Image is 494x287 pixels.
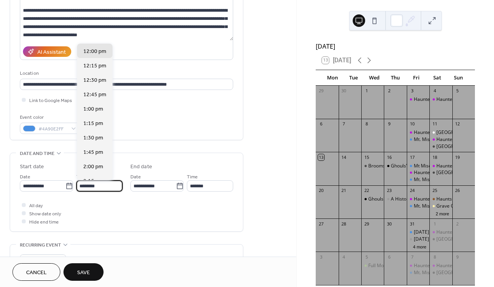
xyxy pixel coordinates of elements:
[409,154,415,160] div: 17
[39,125,67,133] span: #4A90E2FF
[432,121,438,127] div: 11
[187,173,198,181] span: Time
[414,236,481,243] div: [DATE] ~ [GEOGRAPHIC_DATA]
[384,196,406,202] div: A History of Maryland Witches
[76,173,87,181] span: Time
[432,254,438,260] div: 8
[29,210,61,218] span: Show date only
[409,188,415,194] div: 24
[322,70,343,86] div: Mon
[83,76,106,85] span: 12:30 pm
[427,70,448,86] div: Sat
[436,136,481,143] div: Haunted Savage Mill
[12,263,60,281] button: Cancel
[341,188,347,194] div: 21
[37,48,66,56] div: AI Assistant
[429,196,452,202] div: Haunts & Hounds ~ Ghost Walk with Dogs
[410,243,429,250] button: 4 more
[432,88,438,94] div: 4
[407,196,429,202] div: Haunted Savage Mill
[343,70,364,86] div: Tue
[316,42,475,51] div: [DATE]
[26,269,47,277] span: Cancel
[455,154,461,160] div: 19
[429,96,452,103] div: Haunted Savage Mill
[361,262,384,269] div: Full Moon Lore & Dinner
[364,154,369,160] div: 15
[409,88,415,94] div: 3
[386,154,392,160] div: 16
[364,88,369,94] div: 1
[436,163,481,169] div: Haunted Savage Mill
[414,262,459,269] div: Haunted Savage Mill
[130,163,152,171] div: End date
[414,229,480,236] div: [DATE] - Mt Misery Ghost Walk
[341,254,347,260] div: 4
[83,163,103,171] span: 2:00 pm
[407,96,429,103] div: Haunted Savage Mill
[407,269,429,276] div: Mt. Misery Ghost Walk
[429,143,452,150] div: Haunted Main Street
[386,254,392,260] div: 6
[20,173,30,181] span: Date
[83,62,106,70] span: 12:15 pm
[414,269,462,276] div: Mt. Misery Ghost Walk
[20,113,78,121] div: Event color
[364,254,369,260] div: 5
[436,143,483,150] div: [GEOGRAPHIC_DATA]
[429,169,452,176] div: Haunted Main Street
[83,134,103,142] span: 1:30 pm
[83,148,103,157] span: 1:45 pm
[29,218,59,226] span: Hide end time
[429,236,452,243] div: Haunted Main Street
[429,129,452,136] div: Ellicott City Historic Walking Tour
[368,196,484,202] div: Ghouls' Night Out: A Spooky Pub Crawl with Your Girls
[364,221,369,227] div: 29
[29,97,72,105] span: Link to Google Maps
[77,269,90,277] span: Save
[23,46,71,57] button: AI Assistant
[364,188,369,194] div: 22
[63,263,104,281] button: Save
[361,163,384,169] div: Brooms & Brews - History of Maryland Witches Pub Crawl
[406,70,427,86] div: Fri
[385,70,406,86] div: Thu
[455,121,461,127] div: 12
[407,236,429,243] div: Halloween ~ Haunted Main Street
[368,262,421,269] div: Full Moon Lore & Dinner
[432,210,452,217] button: 2 more
[407,176,429,183] div: Mt. Misery Ghost Walk
[20,241,61,249] span: Recurring event
[364,121,369,127] div: 8
[414,129,459,136] div: Haunted Savage Mill
[386,88,392,94] div: 2
[409,121,415,127] div: 10
[407,136,429,143] div: Mt. Misery Ghost Walk
[436,169,483,176] div: [GEOGRAPHIC_DATA]
[455,88,461,94] div: 5
[83,48,106,56] span: 12:00 pm
[429,203,452,210] div: Grave Obsessions: Vampires, Ghosts, and Death Ritual in the Victorian Scene
[429,262,452,269] div: Haunted Savage Mill
[429,269,452,276] div: Haunted Main Street
[436,262,481,269] div: Haunted Savage Mill
[436,236,483,243] div: [GEOGRAPHIC_DATA]
[448,70,469,86] div: Sun
[409,254,415,260] div: 7
[386,188,392,194] div: 23
[414,169,459,176] div: Haunted Savage Mill
[23,256,52,265] span: Do not repeat
[318,254,324,260] div: 3
[341,121,347,127] div: 7
[364,70,385,86] div: Wed
[407,163,429,169] div: Mt Misery Ghost Walk
[429,229,452,236] div: Haunted Savage Mill
[318,88,324,94] div: 29
[318,121,324,127] div: 6
[407,262,429,269] div: Haunted Savage Mill
[20,69,232,77] div: Location
[341,154,347,160] div: 14
[407,203,429,210] div: Mt. Misery Ghost Walk
[130,173,141,181] span: Date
